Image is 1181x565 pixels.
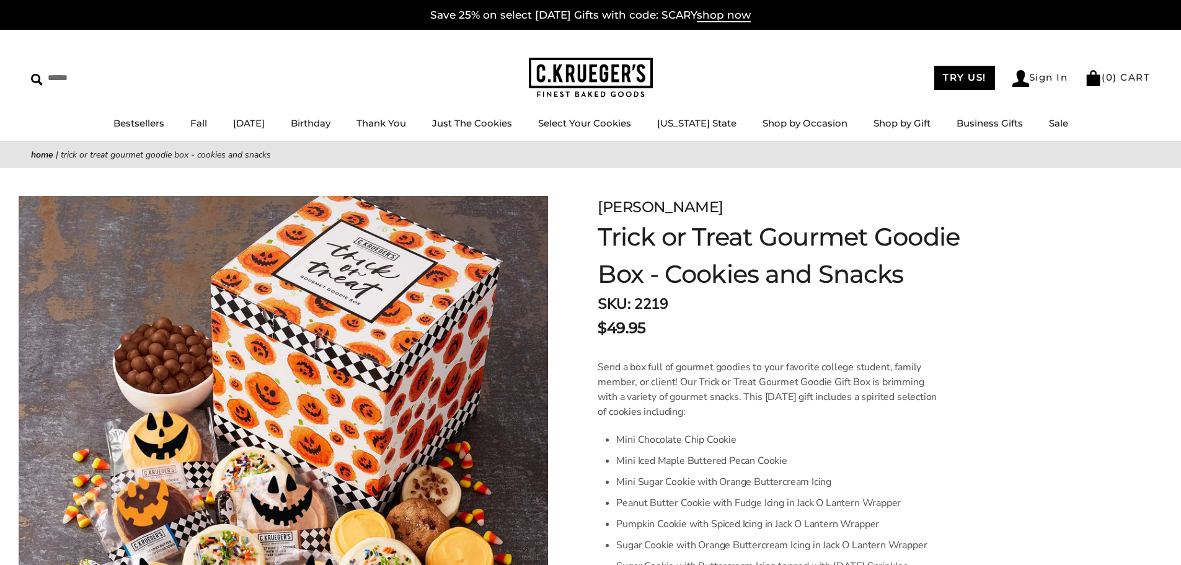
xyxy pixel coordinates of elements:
[957,117,1023,129] a: Business Gifts
[1012,70,1068,87] a: Sign In
[1085,71,1150,83] a: (0) CART
[233,117,265,129] a: [DATE]
[31,148,1150,162] nav: breadcrumbs
[616,514,937,535] li: Pumpkin Cookie with Spiced Icing in Jack O Lantern Wrapper
[356,117,406,129] a: Thank You
[1106,71,1113,83] span: 0
[598,360,937,419] p: Send a box full of gourmet goodies to your favorite college student, family member, or client! Ou...
[598,218,993,293] h1: Trick or Treat Gourmet Goodie Box - Cookies and Snacks
[538,117,631,129] a: Select Your Cookies
[529,58,653,98] img: C.KRUEGER'S
[598,294,630,314] strong: SKU:
[874,117,931,129] a: Shop by Gift
[1049,117,1068,129] a: Sale
[190,117,207,129] a: Fall
[61,149,271,161] span: Trick or Treat Gourmet Goodie Box - Cookies and Snacks
[31,68,179,87] input: Search
[657,117,736,129] a: [US_STATE] State
[616,471,937,492] li: Mini Sugar Cookie with Orange Buttercream Icing
[31,74,43,86] img: Search
[616,429,937,450] li: Mini Chocolate Chip Cookie
[934,66,995,90] a: TRY US!
[697,9,751,22] span: shop now
[291,117,330,129] a: Birthday
[598,317,645,339] span: $49.95
[616,492,937,514] li: Peanut Butter Cookie with Fudge Icing in Jack O Lantern Wrapper
[763,117,847,129] a: Shop by Occasion
[430,9,751,22] a: Save 25% on select [DATE] Gifts with code: SCARYshop now
[616,450,937,471] li: Mini Iced Maple Buttered Pecan Cookie
[598,196,993,218] div: [PERSON_NAME]
[634,294,668,314] span: 2219
[432,117,512,129] a: Just The Cookies
[1012,70,1029,87] img: Account
[31,149,53,161] a: Home
[1085,70,1102,86] img: Bag
[113,117,164,129] a: Bestsellers
[56,149,58,161] span: |
[616,535,937,556] li: Sugar Cookie with Orange Buttercream Icing in Jack O Lantern Wrapper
